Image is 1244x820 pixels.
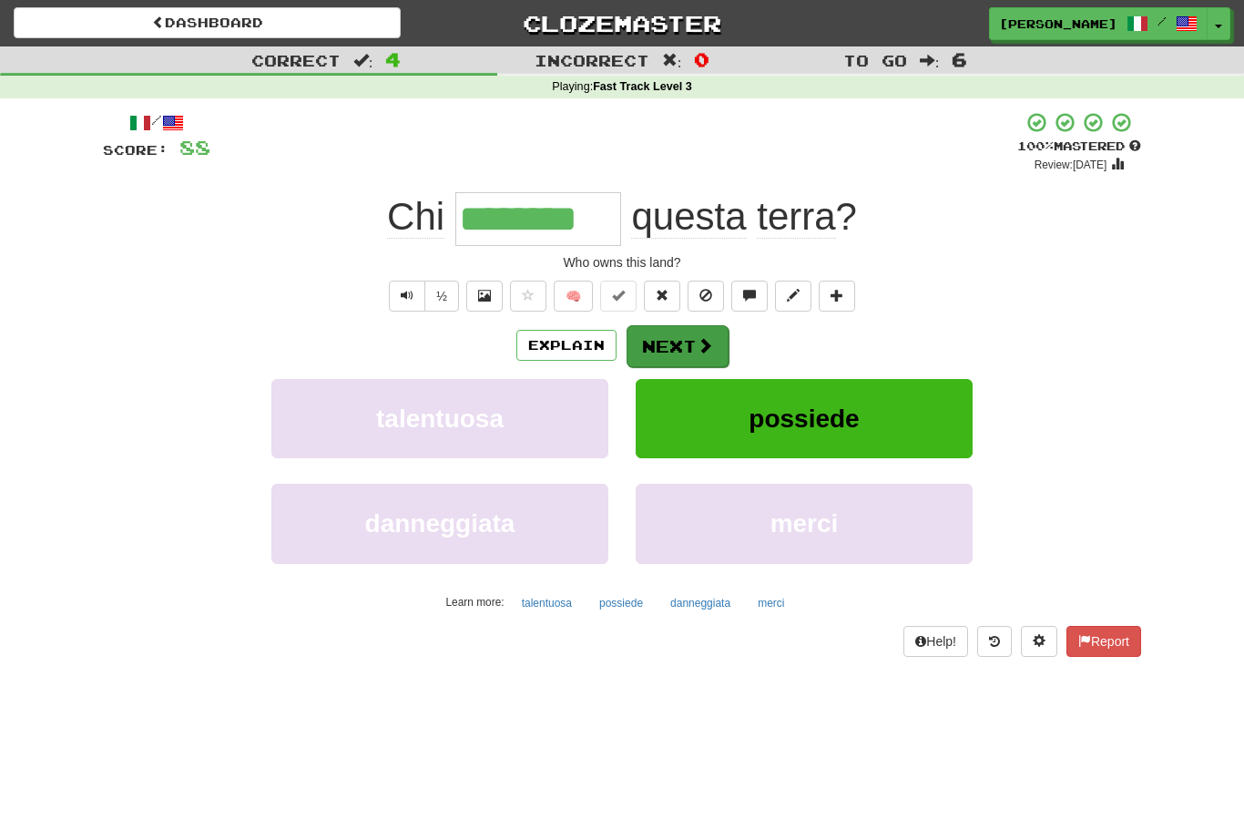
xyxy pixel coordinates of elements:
[636,379,973,458] button: possiede
[535,51,649,69] span: Incorrect
[1066,626,1141,657] button: Report
[103,142,168,158] span: Score:
[770,509,839,538] span: merci
[103,253,1141,272] div: Who owns this land?
[516,330,617,361] button: Explain
[600,281,637,312] button: Set this sentence to 100% Mastered (alt+m)
[694,48,709,70] span: 0
[731,281,768,312] button: Discuss sentence (alt+u)
[819,281,855,312] button: Add to collection (alt+a)
[387,195,444,239] span: Chi
[644,281,680,312] button: Reset to 0% Mastered (alt+r)
[428,7,815,39] a: Clozemaster
[688,281,724,312] button: Ignore sentence (alt+i)
[757,195,835,239] span: terra
[389,281,425,312] button: Play sentence audio (ctl+space)
[271,484,608,563] button: danneggiata
[103,111,210,134] div: /
[251,51,341,69] span: Correct
[376,405,504,433] span: talentuosa
[621,195,857,239] span: ?
[271,379,608,458] button: talentuosa
[631,195,746,239] span: questa
[1035,159,1107,171] small: Review: [DATE]
[1017,138,1141,155] div: Mastered
[512,589,582,617] button: talentuosa
[446,596,505,609] small: Learn more:
[1157,15,1167,27] span: /
[510,281,546,312] button: Favorite sentence (alt+f)
[627,325,729,367] button: Next
[14,7,401,38] a: Dashboard
[353,53,373,68] span: :
[748,589,794,617] button: merci
[952,48,967,70] span: 6
[589,589,653,617] button: possiede
[385,48,401,70] span: 4
[179,136,210,159] span: 88
[843,51,907,69] span: To go
[977,626,1012,657] button: Round history (alt+y)
[424,281,459,312] button: ½
[660,589,740,617] button: danneggiata
[920,53,940,68] span: :
[385,281,459,312] div: Text-to-speech controls
[989,7,1208,40] a: [PERSON_NAME] /
[636,484,973,563] button: merci
[749,405,859,433] span: possiede
[903,626,968,657] button: Help!
[999,15,1117,32] span: [PERSON_NAME]
[662,53,682,68] span: :
[775,281,811,312] button: Edit sentence (alt+d)
[554,281,593,312] button: 🧠
[1017,138,1054,153] span: 100 %
[593,80,692,93] strong: Fast Track Level 3
[365,509,515,538] span: danneggiata
[466,281,503,312] button: Show image (alt+x)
